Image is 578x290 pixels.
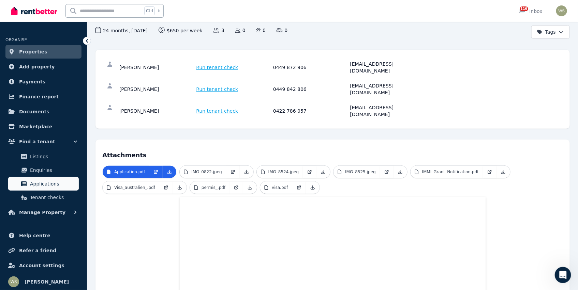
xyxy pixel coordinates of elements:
div: Whitney says… [5,95,131,115]
a: Payments [5,75,81,88]
img: RentBetter [11,6,57,16]
span: 0 [277,27,287,34]
a: visa.pdf [260,181,292,194]
a: Open in new Tab [229,181,243,194]
img: Profile image for The RentBetter Team [19,4,30,15]
span: Marketplace [19,123,52,131]
button: Upload attachment [32,223,38,228]
div: Please make sure to click the options to 'get more help' if we haven't answered your question. [5,115,112,144]
button: Tags [531,25,570,39]
button: go back [4,3,17,16]
img: Whitney Smith [8,276,19,287]
div: Whitney says… [5,184,131,218]
span: Manage Property [19,208,65,216]
span: 0 [235,27,246,34]
div: Hi there 👋 This is Fin speaking. I’m here to answer your questions, but you’ll always have the op... [5,39,112,74]
a: Download Attachment [497,166,510,178]
span: $650 per week [159,27,203,34]
a: Listings [8,150,79,163]
button: Find a tenant [5,135,81,148]
a: IMG_8524.jpeg [257,166,303,178]
div: Are there any lease agreements which are available to lease to company instead of individuals [30,189,125,209]
span: 3 [213,27,224,34]
span: Add property [19,63,55,71]
span: Listings [30,152,76,161]
span: Run tenant check [196,86,238,93]
a: Visa_australien_.pdf [103,181,159,194]
a: IMG_8525.jpeg [334,166,380,178]
a: Download Attachment [243,181,257,194]
a: Open in new Tab [292,181,306,194]
img: Whitney Smith [556,5,567,16]
a: Download Attachment [306,181,320,194]
a: Download Attachment [173,181,187,194]
span: 24 months , [DATE] [95,27,148,34]
p: IMG_8524.jpeg [268,169,299,175]
div: Thanks for help, [81,95,131,110]
div: Are there any lease agreements which are available to lease to company instead of individuals [25,184,131,213]
span: Find a tenant [19,138,55,146]
div: What can we help with [DATE]? [11,79,86,85]
span: 116 [520,6,528,11]
div: [PERSON_NAME] [119,82,194,96]
p: permis_.pdf [202,185,225,190]
a: Open in new Tab [483,166,497,178]
p: IMG_0822.jpeg [191,169,222,175]
span: Ctrl [144,6,155,15]
a: Finance report [5,90,81,103]
h1: The RentBetter Team [33,6,90,12]
span: 0 [256,27,266,34]
button: Send a message… [117,220,128,231]
a: Help centre [5,229,81,242]
a: Open in new Tab [380,166,394,178]
a: Tenant checks [8,191,79,204]
a: Documents [5,105,81,118]
button: Emoji picker [11,223,16,228]
span: Finance report [19,93,59,101]
a: Open in new Tab [226,166,240,178]
p: IMMI_Grant_Notification.pdf [422,169,479,175]
span: Enquiries [30,166,76,174]
a: Open in new Tab [149,166,163,178]
div: [EMAIL_ADDRESS][DOMAIN_NAME] [350,61,425,74]
div: Hi there 👋 This is Fin speaking. I’m here to answer your questions, but you’ll always have the op... [11,43,106,70]
span: k [158,8,160,14]
a: Marketplace [5,120,81,133]
div: The RentBetter Team says… [5,75,131,95]
a: Enquiries [8,163,79,177]
span: Help centre [19,231,50,240]
div: [PERSON_NAME] [119,104,194,118]
div: The RentBetter Team says… [5,144,131,184]
div: 0449 872 906 [273,61,348,74]
span: Applications [30,180,76,188]
div: 0449 842 806 [273,82,348,96]
div: [EMAIL_ADDRESS][DOMAIN_NAME] [350,104,425,118]
span: Account settings [19,261,64,270]
button: Scroll to bottom [62,193,74,204]
a: Refer a friend [5,244,81,257]
span: Tenant checks [30,193,76,202]
a: Open in new Tab [159,181,173,194]
span: Documents [19,108,49,116]
p: Application.pdf [114,169,145,175]
p: IMG_8525.jpeg [345,169,376,175]
a: Download Attachment [394,166,407,178]
p: visa.pdf [272,185,288,190]
span: [PERSON_NAME] [25,278,69,286]
div: [PERSON_NAME] [119,61,194,74]
iframe: Intercom live chat [555,267,571,283]
a: Download Attachment [163,166,176,178]
h4: Attachments [102,146,563,160]
p: Visa_australien_.pdf [114,185,155,190]
span: Refer a friend [19,246,56,255]
div: You're very welcome! If you have any more questions or need further assistance, just let me know.... [11,148,106,175]
span: ORGANISE [5,37,27,42]
span: Properties [19,48,47,56]
div: Please make sure to click the options to 'get more help' if we haven't answered your question. [11,119,106,140]
a: Properties [5,45,81,59]
span: Run tenant check [196,108,238,114]
button: Manage Property [5,206,81,219]
div: Thanks for help, [87,99,125,106]
a: IMMI_Grant_Notification.pdf [411,166,483,178]
button: Gif picker [21,223,27,228]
